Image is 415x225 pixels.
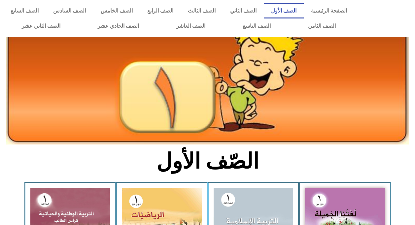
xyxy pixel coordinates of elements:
a: الصف الخامس [93,3,140,18]
a: الصف العاشر [158,18,224,34]
a: الصف الثالث [181,3,223,18]
a: الصف الحادي عشر [79,18,158,34]
a: الصف الثاني عشر [3,18,79,34]
a: الصف التاسع [224,18,290,34]
a: الصفحة الرئيسية [304,3,354,18]
a: الصف الأول [264,3,304,18]
a: الصف الثامن [290,18,355,34]
a: الصف السابع [3,3,46,18]
a: الصف الرابع [140,3,181,18]
a: الصف السادس [46,3,93,18]
h2: الصّف الأول [98,148,317,174]
a: الصف الثاني [223,3,264,18]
